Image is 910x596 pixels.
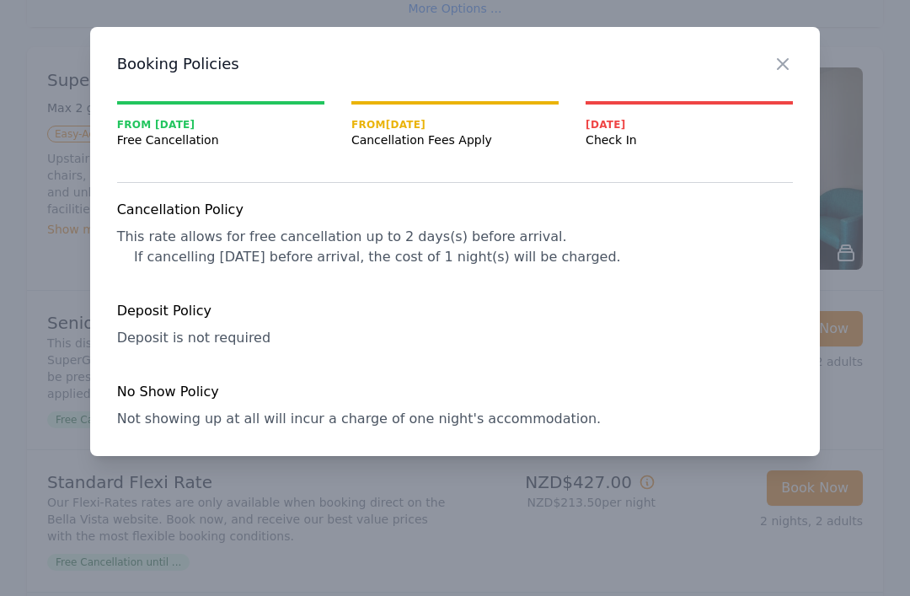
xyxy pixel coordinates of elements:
[586,132,793,148] span: Check In
[117,118,324,132] span: From [DATE]
[117,411,602,427] span: Not showing up at all will incur a charge of one night's accommodation.
[351,118,559,132] span: From [DATE]
[117,200,794,220] h4: Cancellation Policy
[586,118,793,132] span: [DATE]
[351,132,559,148] span: Cancellation Fees Apply
[117,132,324,148] span: Free Cancellation
[117,301,794,321] h4: Deposit Policy
[117,228,621,265] span: This rate allows for free cancellation up to 2 days(s) before arrival. If cancelling [DATE] befor...
[117,101,794,148] nav: Progress mt-20
[117,330,270,346] span: Deposit is not required
[117,382,794,402] h4: No Show Policy
[117,54,794,74] h3: Booking Policies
